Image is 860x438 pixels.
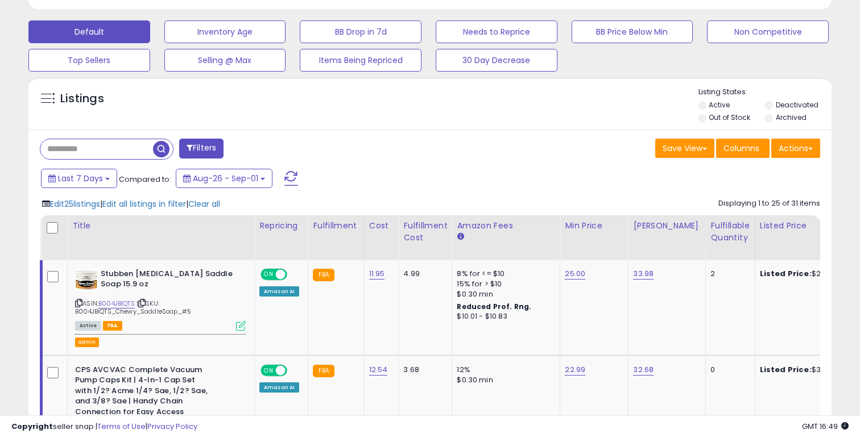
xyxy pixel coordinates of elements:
button: Needs to Reprice [436,20,557,43]
button: Top Sellers [28,49,150,72]
button: Selling @ Max [164,49,286,72]
div: ASIN: [75,269,246,329]
div: 2 [710,269,746,279]
button: 30 Day Decrease [436,49,557,72]
div: Amazon AI [259,382,299,393]
span: Edit all listings in filter [102,198,186,210]
span: OFF [286,365,304,375]
small: Amazon Fees. [457,232,464,242]
label: Out of Stock [709,112,750,122]
button: Aug-26 - Sep-01 [176,169,272,188]
a: 25.00 [565,268,585,280]
b: Reduced Prof. Rng. [457,302,531,311]
button: Filters [179,139,224,158]
button: Save View [655,139,714,158]
div: $25.00 [760,269,854,279]
div: $0.30 min [457,375,551,385]
span: Last 7 Days [58,173,103,184]
div: Amazon AI [259,286,299,297]
button: Columns [716,139,770,158]
div: 15% for > $10 [457,279,551,289]
a: Privacy Policy [147,421,197,432]
div: Fulfillable Quantity [710,220,750,244]
h5: Listings [60,91,104,107]
b: Listed Price: [760,364,812,375]
label: Archived [776,112,807,122]
div: | | [42,198,220,210]
div: $10.01 - $10.83 [457,312,551,322]
a: 22.99 [565,364,585,376]
a: 33.98 [633,268,654,280]
span: OFF [286,269,304,279]
div: Title [72,220,250,232]
b: Stubben [MEDICAL_DATA] Saddle Soap 15.9 oz [101,269,239,293]
span: Aug-26 - Sep-01 [193,173,258,184]
button: admin [75,337,99,347]
div: $0.30 min [457,289,551,299]
div: Fulfillment Cost [403,220,447,244]
div: Listed Price [760,220,858,232]
p: Listing States: [698,87,832,98]
button: Default [28,20,150,43]
div: Displaying 1 to 25 of 31 items [718,198,820,209]
span: FBA [103,321,122,331]
div: Repricing [259,220,303,232]
span: All listings currently available for purchase on Amazon [75,321,101,331]
span: 2025-09-9 16:49 GMT [802,421,849,432]
button: Items Being Repriced [300,49,421,72]
button: Non Competitive [707,20,829,43]
div: 3.68 [403,365,443,375]
span: Columns [723,143,759,154]
span: Clear all [188,198,220,210]
div: $32.68 [760,365,854,375]
a: Terms of Use [97,421,146,432]
div: 4.99 [403,269,443,279]
button: BB Drop in 7d [300,20,421,43]
button: BB Price Below Min [572,20,693,43]
div: seller snap | | [11,422,197,432]
div: 12% [457,365,551,375]
a: 32.68 [633,364,654,376]
span: ON [262,365,276,375]
div: Amazon Fees [457,220,555,232]
div: 8% for <= $10 [457,269,551,279]
small: FBA [313,365,334,377]
div: Fulfillment [313,220,359,232]
div: [PERSON_NAME] [633,220,701,232]
button: Last 7 Days [41,169,117,188]
img: 41epYc+H4IL._SL40_.jpg [75,269,98,291]
label: Active [709,100,730,110]
div: 0 [710,365,746,375]
label: Deactivated [776,100,818,110]
span: Compared to: [119,174,171,185]
span: ON [262,269,276,279]
b: Listed Price: [760,268,812,279]
strong: Copyright [11,421,53,432]
span: | SKU: B004JBIQTS_Chewy_SaddleSoap_#5 [75,299,191,316]
a: 12.54 [369,364,388,376]
div: Min Price [565,220,623,232]
div: Cost [369,220,394,232]
span: Edit 25 listings [50,198,100,210]
button: Inventory Age [164,20,286,43]
button: Actions [771,139,820,158]
b: CPS AVCVAC Complete Vacuum Pump Caps Kit | 4-In-1 Cap Set with 1/2? Acme 1/4? Sae, 1/2? Sae, and ... [75,365,213,420]
a: 11.95 [369,268,385,280]
a: B004JBIQTS [98,299,135,308]
small: FBA [313,269,334,281]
